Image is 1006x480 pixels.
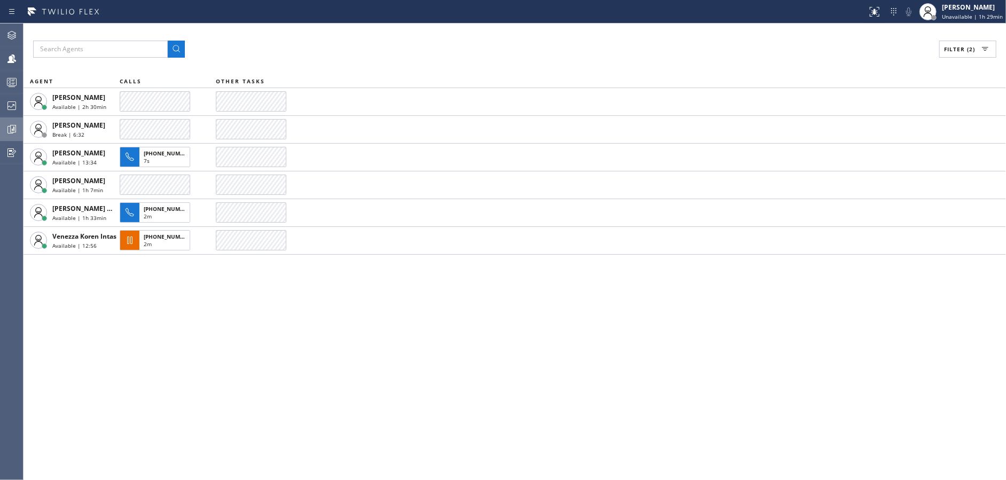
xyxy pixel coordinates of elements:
button: [PHONE_NUMBER]2m [120,227,193,254]
span: [PHONE_NUMBER] [144,233,192,240]
span: 2m [144,213,152,220]
span: [PERSON_NAME] [52,148,105,158]
button: [PHONE_NUMBER]7s [120,144,193,170]
span: Available | 13:34 [52,159,97,166]
span: [PERSON_NAME] [52,93,105,102]
span: [PERSON_NAME] Guingos [52,204,133,213]
span: CALLS [120,77,142,85]
div: [PERSON_NAME] [942,3,1003,12]
span: Available | 12:56 [52,242,97,249]
span: Unavailable | 1h 29min [942,13,1003,20]
span: [PHONE_NUMBER] [144,149,192,157]
span: Break | 6:32 [52,131,84,138]
button: Mute [901,4,916,19]
span: 7s [144,157,150,164]
span: OTHER TASKS [216,77,265,85]
span: Available | 1h 33min [52,214,106,222]
span: [PERSON_NAME] [52,121,105,130]
span: Available | 2h 30min [52,103,106,111]
span: [PERSON_NAME] [52,176,105,185]
span: [PHONE_NUMBER] [144,205,192,213]
span: 2m [144,240,152,248]
span: Filter (2) [944,45,975,53]
span: AGENT [30,77,53,85]
span: Venezza Koren Intas [52,232,116,241]
span: Available | 1h 7min [52,186,103,194]
button: [PHONE_NUMBER]2m [120,199,193,226]
button: Filter (2) [939,41,996,58]
input: Search Agents [33,41,168,58]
